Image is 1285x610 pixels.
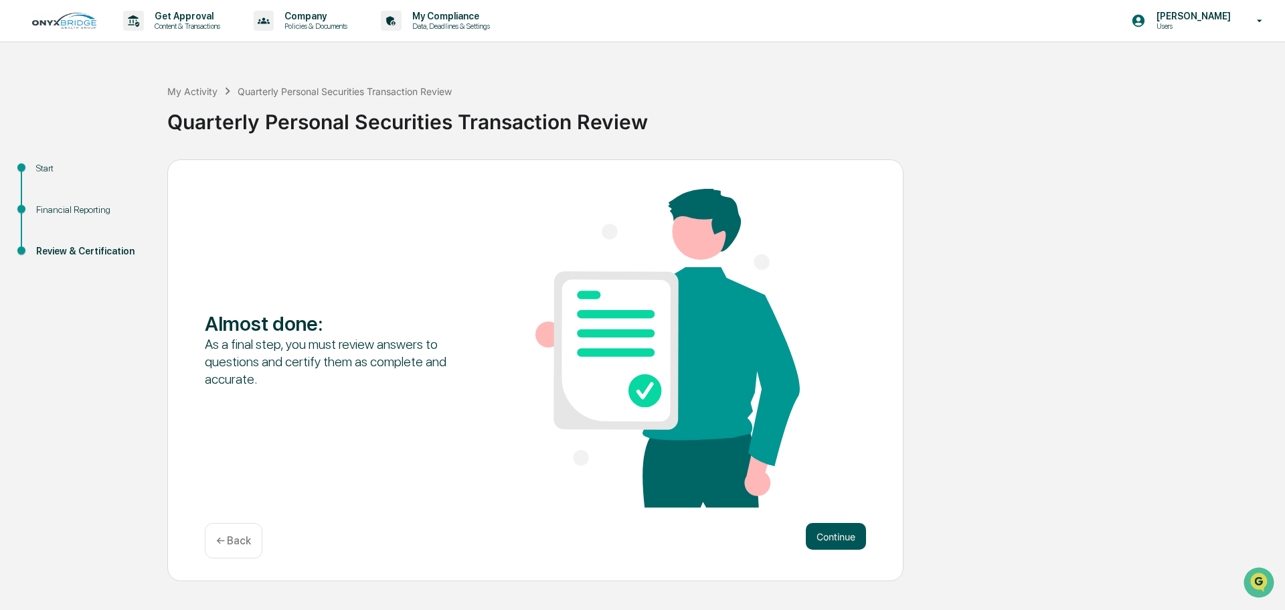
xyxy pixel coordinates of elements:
[36,244,146,258] div: Review & Certification
[535,189,800,508] img: Almost done
[228,106,244,123] button: Start new chat
[402,11,497,21] p: My Compliance
[27,194,84,208] span: Data Lookup
[97,170,108,181] div: 🗄️
[36,161,146,175] div: Start
[274,11,354,21] p: Company
[1242,566,1278,602] iframe: Open customer support
[46,102,220,116] div: Start new chat
[1146,21,1237,31] p: Users
[110,169,166,182] span: Attestations
[238,86,452,97] div: Quarterly Personal Securities Transaction Review
[94,226,162,237] a: Powered byPylon
[167,99,1278,134] div: Quarterly Personal Securities Transaction Review
[167,86,218,97] div: My Activity
[36,203,146,217] div: Financial Reporting
[13,102,37,127] img: 1746055101610-c473b297-6a78-478c-a979-82029cc54cd1
[8,163,92,187] a: 🖐️Preclearance
[13,196,24,206] div: 🔎
[205,335,469,388] div: As a final step, you must review answers to questions and certify them as complete and accurate.
[27,169,86,182] span: Preclearance
[205,311,469,335] div: Almost done :
[133,227,162,237] span: Pylon
[144,11,227,21] p: Get Approval
[806,523,866,550] button: Continue
[274,21,354,31] p: Policies & Documents
[32,13,96,29] img: logo
[1146,11,1237,21] p: [PERSON_NAME]
[402,21,497,31] p: Data, Deadlines & Settings
[216,534,251,547] p: ← Back
[8,189,90,213] a: 🔎Data Lookup
[92,163,171,187] a: 🗄️Attestations
[13,28,244,50] p: How can we help?
[46,116,169,127] div: We're available if you need us!
[13,170,24,181] div: 🖐️
[144,21,227,31] p: Content & Transactions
